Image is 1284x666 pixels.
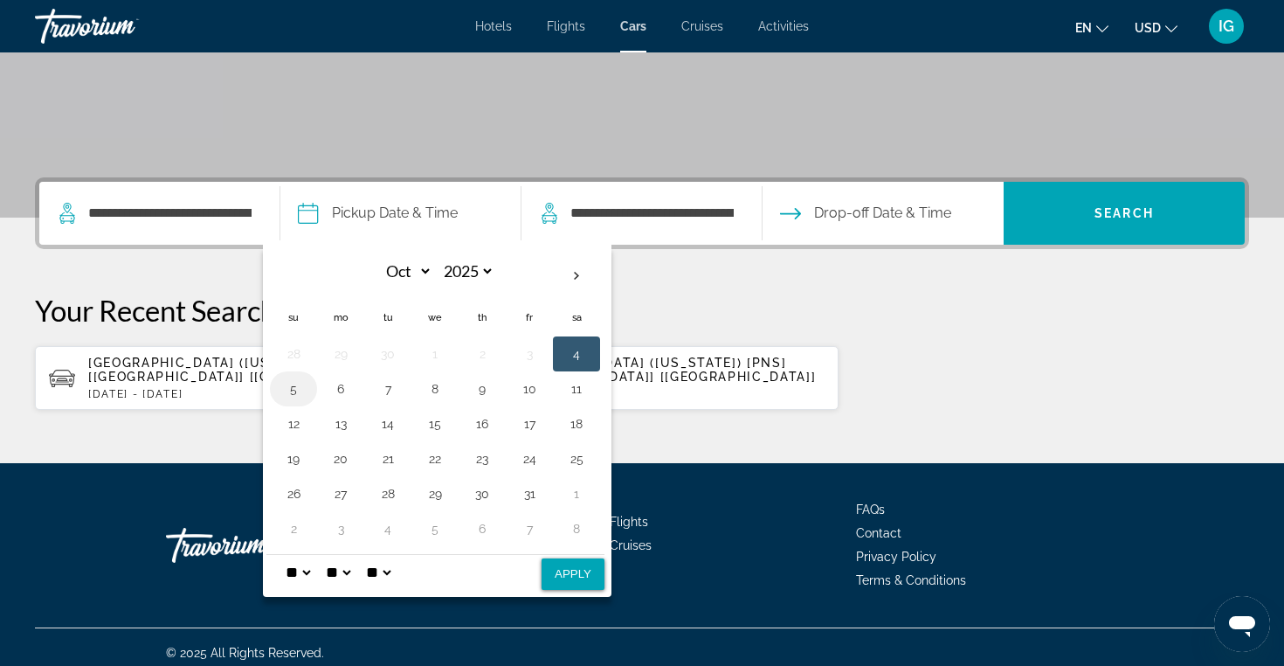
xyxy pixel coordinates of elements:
button: Day 3 [515,342,543,366]
a: Flights [610,515,648,529]
button: Next month [553,256,600,296]
button: Day 29 [421,482,449,506]
button: Day 28 [280,342,307,366]
button: Day 4 [563,342,590,366]
button: Day 1 [421,342,449,366]
span: IG [1218,17,1234,35]
button: Day 12 [280,412,307,436]
button: Day 21 [374,447,402,471]
input: Search pickup location [86,200,253,226]
button: Day 7 [374,377,402,401]
button: Day 5 [280,377,307,401]
span: [GEOGRAPHIC_DATA] ([US_STATE]) [PNS] [[GEOGRAPHIC_DATA]] [[GEOGRAPHIC_DATA]] [88,356,406,384]
select: Select year [438,256,494,287]
button: Day 26 [280,482,307,506]
button: Day 18 [563,412,590,436]
button: Day 8 [421,377,449,401]
button: Day 14 [374,412,402,436]
button: Day 3 [327,517,355,541]
button: Change language [1075,15,1108,40]
select: Select AM/PM [362,555,394,590]
button: Day 27 [327,482,355,506]
span: © 2025 All Rights Reserved. [166,646,324,660]
button: Day 30 [468,482,496,506]
a: Hotels [475,19,512,33]
button: Day 6 [327,377,355,401]
span: en [1075,21,1092,35]
span: Search [1094,206,1154,220]
span: Drop-off Date & Time [814,201,951,225]
button: Day 8 [563,517,590,541]
button: Day 20 [327,447,355,471]
button: Day 29 [327,342,355,366]
select: Select hour [282,555,314,590]
button: Day 13 [327,412,355,436]
button: User Menu [1204,8,1249,45]
button: Day 9 [468,377,496,401]
a: Privacy Policy [856,550,936,564]
a: Travorium [35,3,210,49]
button: Day 22 [421,447,449,471]
button: Day 2 [468,342,496,366]
button: Day 6 [468,517,496,541]
button: Day 7 [515,517,543,541]
a: Cruises [610,538,652,552]
select: Select month [376,256,432,287]
button: [GEOGRAPHIC_DATA] ([US_STATE]) [PNS] [[GEOGRAPHIC_DATA]] [[GEOGRAPHIC_DATA]][DATE] - [DATE] [445,345,839,411]
button: [GEOGRAPHIC_DATA] ([US_STATE]) [PNS] [[GEOGRAPHIC_DATA]] [[GEOGRAPHIC_DATA]][DATE] - [DATE] [35,345,428,411]
button: Day 23 [468,447,496,471]
button: Day 28 [374,482,402,506]
p: [DATE] - [DATE] [88,388,414,400]
button: Apply [542,558,604,590]
button: Day 17 [515,412,543,436]
p: [DATE] - [DATE] [499,388,825,400]
table: Left calendar grid [270,256,600,546]
a: Go Home [166,519,341,572]
a: Terms & Conditions [856,573,966,587]
button: Day 24 [515,447,543,471]
a: Cars [620,19,646,33]
button: Day 4 [374,517,402,541]
button: Day 19 [280,447,307,471]
a: Cruises [681,19,723,33]
button: Day 30 [374,342,402,366]
iframe: Button to launch messaging window [1214,596,1270,652]
p: Your Recent Searches [35,293,1249,328]
button: Day 16 [468,412,496,436]
a: Activities [758,19,809,33]
a: Contact [856,526,901,540]
button: Day 5 [421,517,449,541]
button: Day 2 [280,517,307,541]
input: Search dropoff location [569,200,735,226]
span: USD [1135,21,1161,35]
button: Change currency [1135,15,1177,40]
a: FAQs [856,503,885,517]
button: Search [1004,182,1245,245]
button: Day 11 [563,377,590,401]
button: Open drop-off date and time picker [780,182,951,245]
span: [GEOGRAPHIC_DATA] ([US_STATE]) [PNS] [[GEOGRAPHIC_DATA]] [[GEOGRAPHIC_DATA]] [499,356,817,384]
button: Day 1 [563,482,590,506]
button: Day 25 [563,447,590,471]
div: Search widget [39,182,1245,245]
button: Pickup date [298,182,458,245]
a: Flights [547,19,585,33]
button: Day 10 [515,377,543,401]
button: Day 31 [515,482,543,506]
select: Select minute [322,555,354,590]
button: Day 15 [421,412,449,436]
